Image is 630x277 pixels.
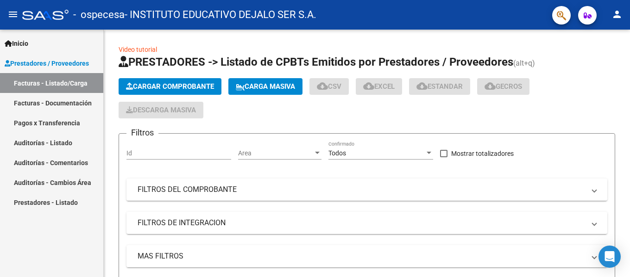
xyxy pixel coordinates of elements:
span: Gecros [485,82,522,91]
a: Video tutorial [119,46,157,53]
span: Carga Masiva [236,82,295,91]
span: Inicio [5,38,28,49]
span: Area [238,149,313,157]
mat-panel-title: FILTROS DE INTEGRACION [138,218,585,228]
button: Cargar Comprobante [119,78,221,95]
button: EXCEL [356,78,402,95]
mat-icon: cloud_download [363,80,374,92]
span: Estandar [416,82,463,91]
span: - ospecesa [73,5,125,25]
mat-expansion-panel-header: FILTROS DE INTEGRACION [126,212,607,234]
span: PRESTADORES -> Listado de CPBTs Emitidos por Prestadores / Proveedores [119,55,513,68]
span: - INSTITUTO EDUCATIVO DEJALO SER S.A. [125,5,316,25]
h3: Filtros [126,126,158,139]
button: Descarga Masiva [119,102,203,118]
span: Mostrar totalizadores [451,148,514,159]
span: Cargar Comprobante [126,82,214,91]
mat-icon: menu [7,9,19,20]
span: Todos [328,149,346,157]
mat-panel-title: MAS FILTROS [138,251,585,261]
button: Estandar [409,78,470,95]
span: (alt+q) [513,59,535,68]
button: CSV [309,78,349,95]
span: Prestadores / Proveedores [5,58,89,68]
mat-icon: cloud_download [416,80,428,92]
button: Gecros [477,78,529,95]
span: EXCEL [363,82,395,91]
span: CSV [317,82,341,91]
mat-panel-title: FILTROS DEL COMPROBANTE [138,185,585,195]
mat-icon: cloud_download [317,80,328,92]
mat-expansion-panel-header: FILTROS DEL COMPROBANTE [126,179,607,201]
mat-icon: person [611,9,623,20]
mat-expansion-panel-header: MAS FILTROS [126,245,607,267]
mat-icon: cloud_download [485,80,496,92]
app-download-masive: Descarga masiva de comprobantes (adjuntos) [119,102,203,118]
span: Descarga Masiva [126,106,196,114]
div: Open Intercom Messenger [598,246,621,268]
button: Carga Masiva [228,78,302,95]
